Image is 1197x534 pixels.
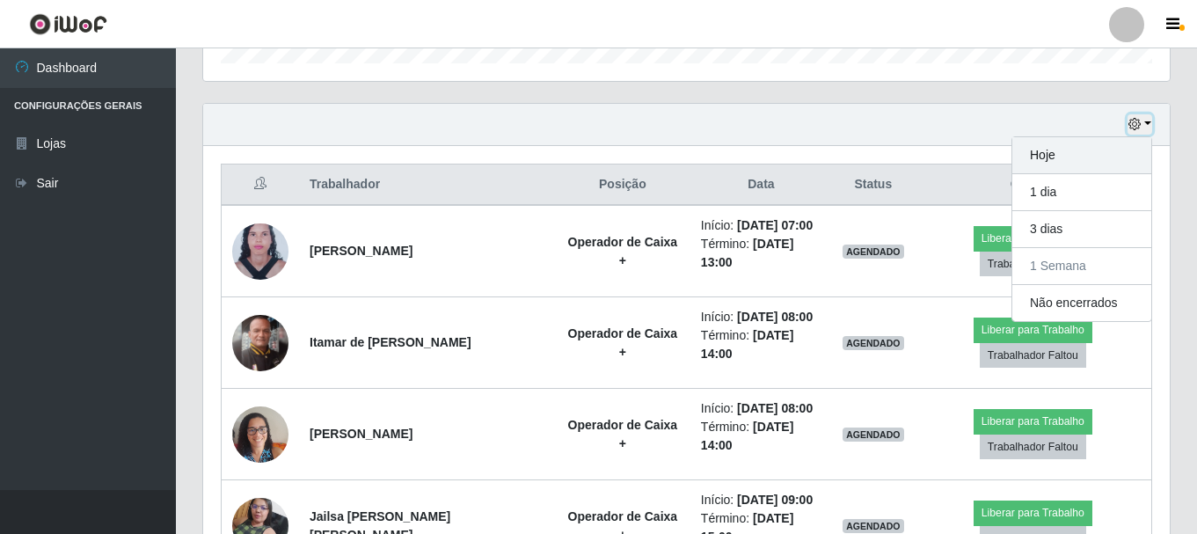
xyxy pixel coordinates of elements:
strong: Itamar de [PERSON_NAME] [310,335,471,349]
button: Liberar para Trabalho [974,226,1092,251]
span: AGENDADO [843,428,904,442]
img: CoreUI Logo [29,13,107,35]
button: Liberar para Trabalho [974,501,1092,525]
li: Início: [701,491,821,509]
img: 1728382310331.jpeg [232,213,288,289]
th: Opções [915,165,1152,206]
img: 1745442730986.jpeg [232,315,288,371]
li: Término: [701,326,821,363]
th: Data [690,165,832,206]
strong: Operador de Caixa + [568,326,678,359]
button: 3 dias [1012,211,1151,248]
strong: Operador de Caixa + [568,418,678,450]
strong: [PERSON_NAME] [310,427,412,441]
time: [DATE] 07:00 [737,218,813,232]
li: Início: [701,308,821,326]
button: Hoje [1012,137,1151,174]
button: Trabalhador Faltou [980,435,1086,459]
strong: [PERSON_NAME] [310,244,412,258]
li: Término: [701,235,821,272]
strong: Operador de Caixa + [568,235,678,267]
li: Início: [701,216,821,235]
li: Início: [701,399,821,418]
button: Liberar para Trabalho [974,318,1092,342]
th: Status [832,165,915,206]
span: AGENDADO [843,336,904,350]
button: Liberar para Trabalho [974,409,1092,434]
time: [DATE] 09:00 [737,493,813,507]
img: 1740408489847.jpeg [232,397,288,472]
button: 1 Semana [1012,248,1151,285]
button: Não encerrados [1012,285,1151,321]
th: Posição [555,165,690,206]
span: AGENDADO [843,519,904,533]
button: Trabalhador Faltou [980,343,1086,368]
time: [DATE] 08:00 [737,310,813,324]
span: AGENDADO [843,245,904,259]
button: 1 dia [1012,174,1151,211]
button: Trabalhador Faltou [980,252,1086,276]
th: Trabalhador [299,165,555,206]
li: Término: [701,418,821,455]
time: [DATE] 08:00 [737,401,813,415]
